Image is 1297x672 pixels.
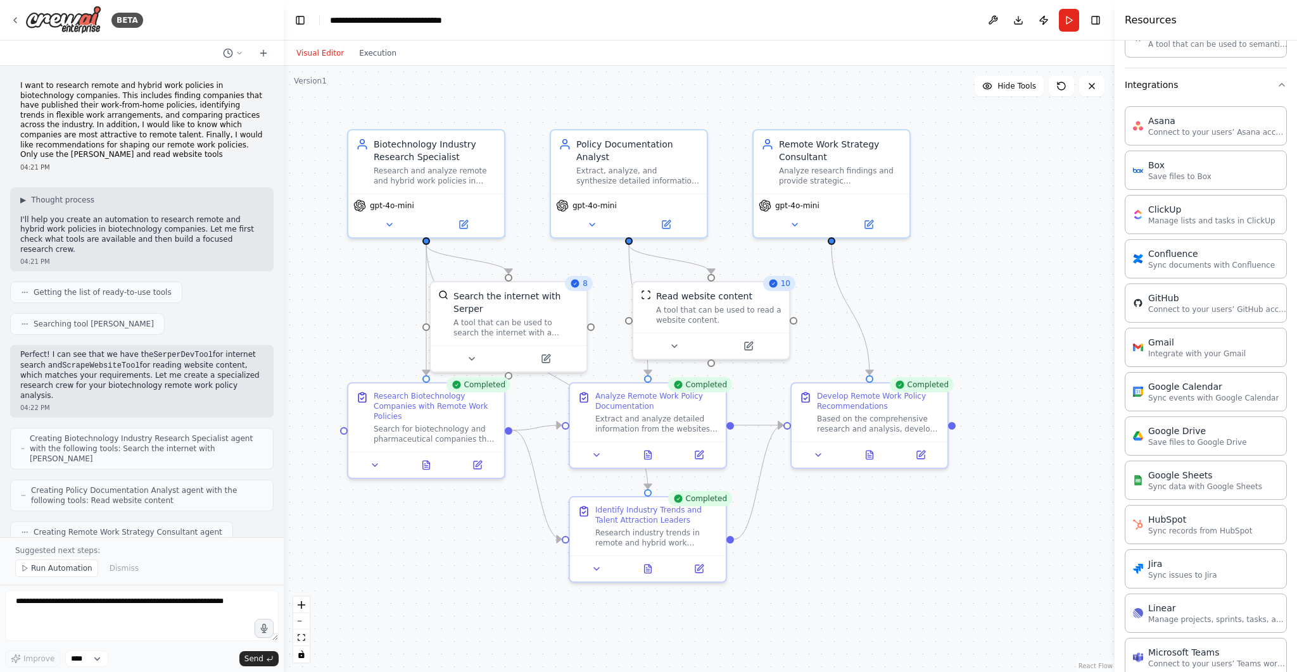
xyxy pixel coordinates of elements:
img: Logo [25,6,101,34]
div: ClickUp [1148,203,1275,216]
button: Start a new chat [253,46,274,61]
p: Save files to Box [1148,171,1212,182]
p: Connect to your users’ Teams workspaces [1148,659,1288,669]
div: Microsoft Teams [1148,646,1288,659]
button: Visual Editor [289,46,351,61]
button: Execution [351,46,404,61]
button: View output [843,447,897,463]
p: Connect to your users’ GitHub accounts [1148,304,1288,314]
div: Search for biotechnology and pharmaceutical companies that have publicly published their remote w... [374,424,497,444]
button: Open in side panel [427,217,499,232]
button: Click to speak your automation idea [255,619,274,638]
g: Edge from f4b15b3f-2320-4057-9c59-50e194d08da0 to 3566df87-ac45-4a20-80bb-b793b84b2c0f [512,424,561,545]
div: Develop Remote Work Policy Recommendations [817,391,940,411]
code: SerperDevTool [153,351,213,359]
div: A tool that can be used to read a website content. [656,305,781,325]
span: Hide Tools [997,81,1036,91]
button: Open in side panel [455,457,499,473]
div: Based on the comprehensive research and analysis, develop strategic recommendations for shaping r... [817,414,940,434]
span: Dismiss [110,563,139,573]
img: HubSpot [1133,520,1143,530]
div: HubSpot [1148,513,1252,526]
span: 10 [781,278,790,289]
p: I want to research remote and hybrid work policies in biotechnology companies. This includes find... [20,81,263,160]
div: 10ScrapeWebsiteToolRead website contentA tool that can be used to read a website content. [632,281,790,360]
div: BETA [111,13,143,28]
nav: breadcrumb [330,14,472,27]
button: Open in side panel [712,339,784,354]
g: Edge from 3566df87-ac45-4a20-80bb-b793b84b2c0f to 28623781-10c7-44d5-90a9-feb785cafb66 [734,419,783,545]
span: Run Automation [31,563,92,573]
div: Google Drive [1148,425,1247,437]
span: gpt-4o-mini [573,201,617,211]
a: React Flow attribution [1079,663,1113,669]
img: Linear [1133,608,1143,618]
div: Completed [668,491,732,506]
div: Google Sheets [1148,469,1262,482]
img: Jira [1133,564,1143,574]
button: Hide Tools [975,76,1044,96]
span: 8 [583,278,588,289]
span: Searching tool [PERSON_NAME] [34,319,154,329]
p: Manage lists and tasks in ClickUp [1148,216,1275,226]
button: Open in side panel [899,447,942,463]
button: zoom out [293,613,310,630]
div: GitHub [1148,292,1288,304]
div: React Flow controls [293,597,310,663]
button: View output [621,447,675,463]
div: Extract and analyze detailed information from the websites and policy documents identified in the... [595,414,718,434]
div: Asana [1148,115,1288,127]
button: Improve [5,650,60,667]
img: ScrapeWebsiteTool [641,290,651,300]
p: Sync documents with Confluence [1148,260,1275,270]
div: CompletedIdentify Industry Trends and Talent Attraction LeadersResearch industry trends in remote... [569,496,727,583]
button: ▶Thought process [20,195,94,205]
button: Open in side panel [677,447,721,463]
button: Open in side panel [677,561,721,576]
button: Integrations [1125,68,1287,101]
p: Sync data with Google Sheets [1148,482,1262,492]
img: Box [1133,165,1143,175]
div: Extract, analyze, and synthesize detailed information from biotechnology company websites and pol... [576,166,699,186]
div: Identify Industry Trends and Talent Attraction Leaders [595,505,718,525]
g: Edge from 82853d3a-c04f-41c2-8e80-6dd01391ed19 to 28623781-10c7-44d5-90a9-feb785cafb66 [825,244,876,375]
p: Perfect! I can see that we have the for internet search and for reading website content, which ma... [20,350,263,401]
div: 8SerperDevToolSearch the internet with SerperA tool that can be used to search the internet with ... [429,281,588,373]
span: Creating Remote Work Strategy Consultant agent [34,527,222,537]
img: Microsoft Teams [1133,652,1143,663]
div: Box [1148,159,1212,171]
img: Google Sheets [1133,475,1143,485]
code: ScrapeWebsiteTool [62,361,139,370]
div: Biotechnology Industry Research Specialist [374,138,497,163]
span: Getting the list of ready-to-use tools [34,287,172,297]
div: 04:21 PM [20,257,263,266]
p: Save files to Google Drive [1148,437,1247,447]
div: Remote Work Strategy ConsultantAnalyze research findings and provide strategic recommendations fo... [752,129,911,239]
p: Sync events with Google Calendar [1148,393,1279,403]
p: I'll help you create an automation to research remote and hybrid work policies in biotechnology c... [20,215,263,254]
div: Biotechnology Industry Research SpecialistResearch and analyze remote and hybrid work policies in... [347,129,505,239]
div: Jira [1148,557,1217,570]
span: gpt-4o-mini [370,201,414,211]
img: Confluence [1133,254,1143,264]
div: Policy Documentation Analyst [576,138,699,163]
span: ▶ [20,195,26,205]
div: CompletedAnalyze Remote Work Policy DocumentationExtract and analyze detailed information from th... [569,382,727,469]
img: Asana [1133,121,1143,131]
button: Send [239,651,279,666]
span: Creating Biotechnology Industry Research Specialist agent with the following tools: Search the in... [30,433,263,464]
img: ClickUp [1133,209,1143,220]
g: Edge from f4b15b3f-2320-4057-9c59-50e194d08da0 to 77f6daa7-7cbe-4e56-951d-d3574b5d93fa [512,419,561,437]
button: Switch to previous chat [218,46,248,61]
div: Research and analyze remote and hybrid work policies in biotechnology companies, identifying comp... [374,166,497,186]
div: Google Calendar [1148,380,1279,393]
div: Remote Work Strategy Consultant [779,138,902,163]
g: Edge from 442ee022-5052-48c9-88aa-959d1bcde15e to f4b15b3f-2320-4057-9c59-50e194d08da0 [420,244,433,375]
button: Dismiss [103,559,145,577]
img: GitHub [1133,298,1143,308]
div: 04:22 PM [20,403,263,413]
div: Completed [890,377,954,392]
span: Send [244,654,263,664]
button: Open in side panel [833,217,904,232]
p: Integrate with your Gmail [1148,349,1246,359]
